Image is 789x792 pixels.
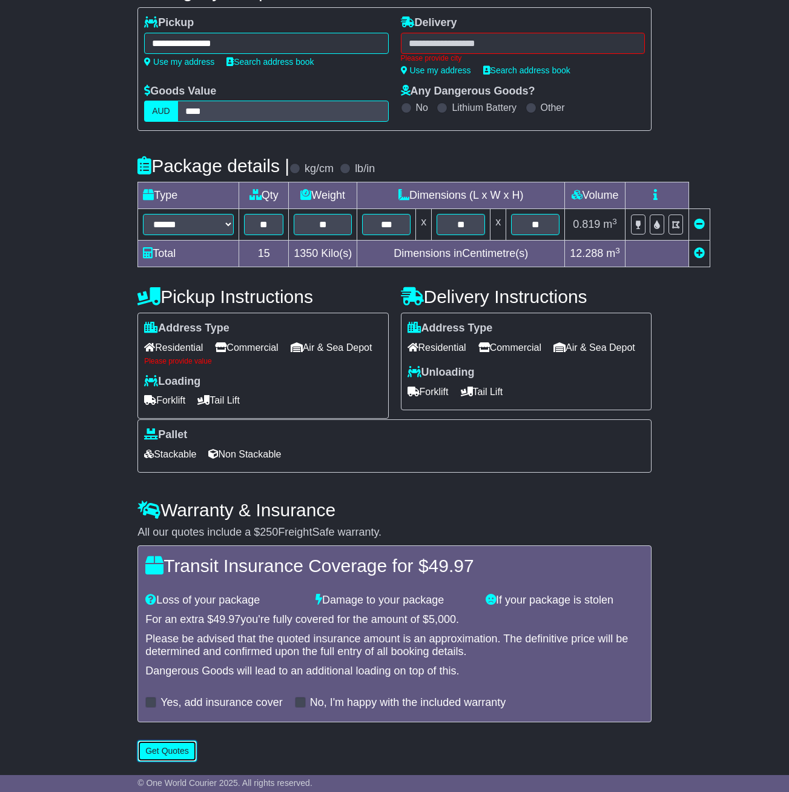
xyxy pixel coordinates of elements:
span: Tail Lift [197,391,240,410]
span: Commercial [215,338,278,357]
span: Tail Lift [461,382,503,401]
span: © One World Courier 2025. All rights reserved. [137,778,312,788]
sup: 3 [615,246,620,255]
span: Forklift [408,382,449,401]
a: Use my address [144,57,214,67]
label: Other [541,102,565,113]
label: kg/cm [305,162,334,176]
label: Any Dangerous Goods? [401,85,535,98]
td: 15 [239,241,289,267]
label: Pallet [144,428,187,442]
span: m [603,218,617,230]
h4: Transit Insurance Coverage for $ [145,556,644,576]
span: m [606,247,620,259]
label: Goods Value [144,85,216,98]
label: Address Type [144,322,229,335]
label: No [416,102,428,113]
label: No, I'm happy with the included warranty [310,696,506,710]
td: Qty [239,182,289,209]
td: Dimensions (L x W x H) [357,182,565,209]
td: Type [138,182,239,209]
label: lb/in [355,162,375,176]
div: For an extra $ you're fully covered for the amount of $ . [145,613,644,627]
label: Address Type [408,322,493,335]
span: 12.288 [570,247,603,259]
label: Loading [144,375,200,388]
span: Non Stackable [208,445,281,464]
span: 49.97 [213,613,240,625]
label: Pickup [144,16,194,30]
label: Unloading [408,366,475,379]
h4: Delivery Instructions [401,287,652,307]
h4: Warranty & Insurance [137,500,652,520]
span: 5,000 [429,613,456,625]
span: 49.97 [429,556,474,576]
span: Air & Sea Depot [291,338,372,357]
td: Weight [289,182,357,209]
div: Dangerous Goods will lead to an additional loading on top of this. [145,665,644,678]
div: Loss of your package [139,594,309,607]
td: x [416,209,432,241]
span: Residential [144,338,203,357]
a: Search address book [226,57,314,67]
span: Stackable [144,445,196,464]
span: Air & Sea Depot [553,338,635,357]
label: Delivery [401,16,457,30]
a: Use my address [401,65,471,75]
div: Please provide city [401,54,645,62]
sup: 3 [612,217,617,226]
div: Please be advised that the quoted insurance amount is an approximation. The definitive price will... [145,633,644,659]
a: Search address book [483,65,570,75]
span: Forklift [144,391,185,410]
td: Total [138,241,239,267]
span: 0.819 [573,218,600,230]
span: 250 [260,526,278,538]
td: x [490,209,506,241]
td: Dimensions in Centimetre(s) [357,241,565,267]
span: Commercial [478,338,541,357]
div: Please provide value [144,357,381,365]
td: Kilo(s) [289,241,357,267]
span: Residential [408,338,466,357]
div: All our quotes include a $ FreightSafe warranty. [137,526,652,539]
td: Volume [565,182,626,209]
div: If your package is stolen [480,594,650,607]
h4: Package details | [137,156,289,176]
label: AUD [144,101,178,122]
a: Remove this item [694,218,705,230]
label: Lithium Battery [452,102,517,113]
div: Damage to your package [309,594,480,607]
a: Add new item [694,247,705,259]
label: Yes, add insurance cover [160,696,282,710]
button: Get Quotes [137,740,197,762]
h4: Pickup Instructions [137,287,388,307]
span: 1350 [294,247,318,259]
